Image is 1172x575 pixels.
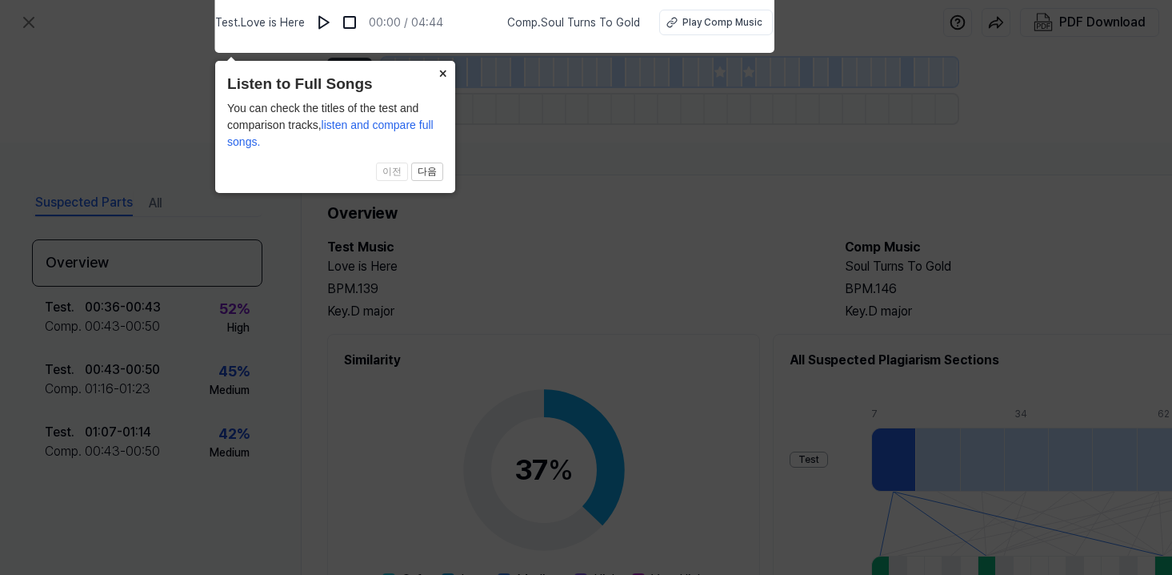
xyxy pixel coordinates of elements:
[411,163,443,182] button: 다음
[507,14,640,31] span: Comp . Soul Turns To Gold
[227,73,443,96] header: Listen to Full Songs
[369,14,443,31] div: 00:00 / 04:44
[342,14,358,30] img: stop
[430,61,455,83] button: Close
[227,100,443,151] div: You can check the titles of the test and comparison tracks,
[316,14,332,30] img: play
[682,15,762,30] div: Play Comp Music
[215,14,305,31] span: Test . Love is Here
[659,10,773,35] button: Play Comp Music
[227,119,434,148] span: listen and compare full songs.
